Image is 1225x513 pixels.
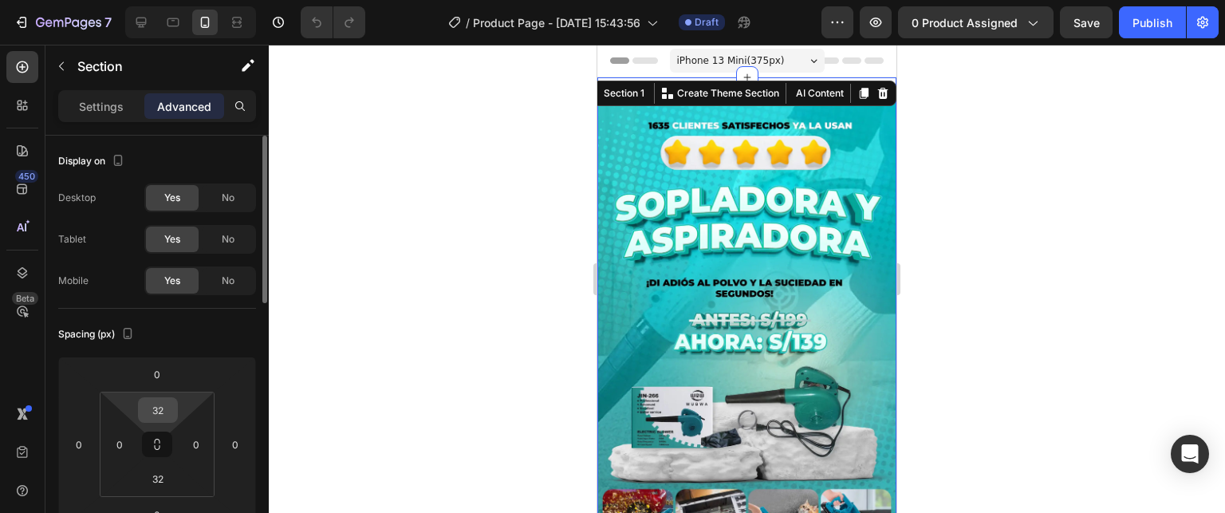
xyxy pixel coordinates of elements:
[79,98,124,115] p: Settings
[301,6,365,38] div: Undo/Redo
[164,232,180,247] span: Yes
[1171,435,1209,473] div: Open Intercom Messenger
[67,432,91,456] input: 0
[473,14,640,31] span: Product Page - [DATE] 15:43:56
[184,432,208,456] input: 0px
[104,13,112,32] p: 7
[142,467,174,491] input: 2xl
[58,232,86,247] div: Tablet
[222,232,234,247] span: No
[142,398,174,422] input: 2xl
[695,15,719,30] span: Draft
[58,191,96,205] div: Desktop
[223,432,247,456] input: 0
[466,14,470,31] span: /
[222,274,234,288] span: No
[164,274,180,288] span: Yes
[108,432,132,456] input: 0px
[12,292,38,305] div: Beta
[15,170,38,183] div: 450
[898,6,1054,38] button: 0 product assigned
[1073,16,1100,30] span: Save
[222,191,234,205] span: No
[157,98,211,115] p: Advanced
[141,362,173,386] input: 0
[58,324,137,345] div: Spacing (px)
[164,191,180,205] span: Yes
[58,151,128,172] div: Display on
[912,14,1018,31] span: 0 product assigned
[1132,14,1172,31] div: Publish
[6,6,119,38] button: 7
[77,57,208,76] p: Section
[58,274,89,288] div: Mobile
[597,45,896,513] iframe: Design area
[1060,6,1113,38] button: Save
[1119,6,1186,38] button: Publish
